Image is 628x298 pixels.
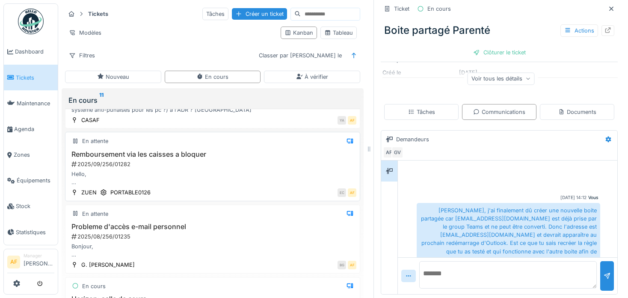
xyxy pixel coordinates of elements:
[81,188,97,197] div: ZUEN
[71,160,356,168] div: 2025/09/256/01282
[4,90,58,116] a: Maintenance
[110,188,151,197] div: PORTABLE0126
[81,116,100,124] div: CASAF
[4,194,58,219] a: Stock
[4,168,58,194] a: Équipements
[324,29,353,37] div: Tableau
[4,219,58,245] a: Statistiques
[4,142,58,168] a: Zones
[17,99,54,107] span: Maintenance
[65,27,105,39] div: Modèles
[7,253,54,273] a: AF Manager[PERSON_NAME]
[417,203,600,284] div: [PERSON_NAME], j'ai finalement dû créer une nouvelle boite partagée car [EMAIL_ADDRESS][DOMAIN_NA...
[4,65,58,90] a: Tickets
[65,49,99,62] div: Filtres
[348,188,356,197] div: AF
[17,176,54,185] span: Équipements
[338,188,346,197] div: EC
[4,116,58,142] a: Agenda
[338,261,346,269] div: BG
[348,261,356,269] div: AF
[470,47,529,58] div: Clôturer le ticket
[69,170,356,186] div: Hello, Des remboursements sont faits via les caisses et cela ne devrait pas etre possible, Belle ...
[338,116,346,125] div: YA
[24,253,54,271] li: [PERSON_NAME]
[473,108,525,116] div: Communications
[16,202,54,210] span: Stock
[68,95,357,105] div: En cours
[396,135,429,143] div: Demandeurs
[560,24,598,37] div: Actions
[82,137,108,145] div: En attente
[14,151,54,159] span: Zones
[255,49,346,62] div: Classer par [PERSON_NAME] le
[394,5,409,13] div: Ticket
[588,194,598,201] div: Vous
[99,95,104,105] sup: 11
[14,125,54,133] span: Agenda
[4,39,58,65] a: Dashboard
[71,232,356,241] div: 2025/08/256/01235
[381,19,618,42] div: Boite partagé Parenté
[16,74,54,82] span: Tickets
[468,72,535,85] div: Voir tous les détails
[82,282,106,290] div: En cours
[18,9,44,34] img: Badge_color-CXgf-gQk.svg
[69,223,356,231] h3: Probleme d'accès e-mail personnel
[296,73,328,81] div: À vérifier
[69,150,356,158] h3: Remboursement via les caisses a bloquer
[81,261,135,269] div: G. [PERSON_NAME]
[196,73,228,81] div: En cours
[85,10,112,18] strong: Tickets
[97,73,129,81] div: Nouveau
[427,5,451,13] div: En cours
[558,108,596,116] div: Documents
[284,29,313,37] div: Kanban
[69,242,356,259] div: Bonjour, Je n'arrive pas à avoir accès à mon adresse e-mail. Lilia
[408,108,435,116] div: Tâches
[560,194,587,201] div: [DATE] 14:12
[391,146,403,158] div: GV
[82,210,108,218] div: En attente
[24,253,54,259] div: Manager
[202,8,228,20] div: Tâches
[7,256,20,268] li: AF
[383,146,395,158] div: AF
[15,48,54,56] span: Dashboard
[348,116,356,125] div: AF
[16,228,54,236] span: Statistiques
[232,8,287,20] div: Créer un ticket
